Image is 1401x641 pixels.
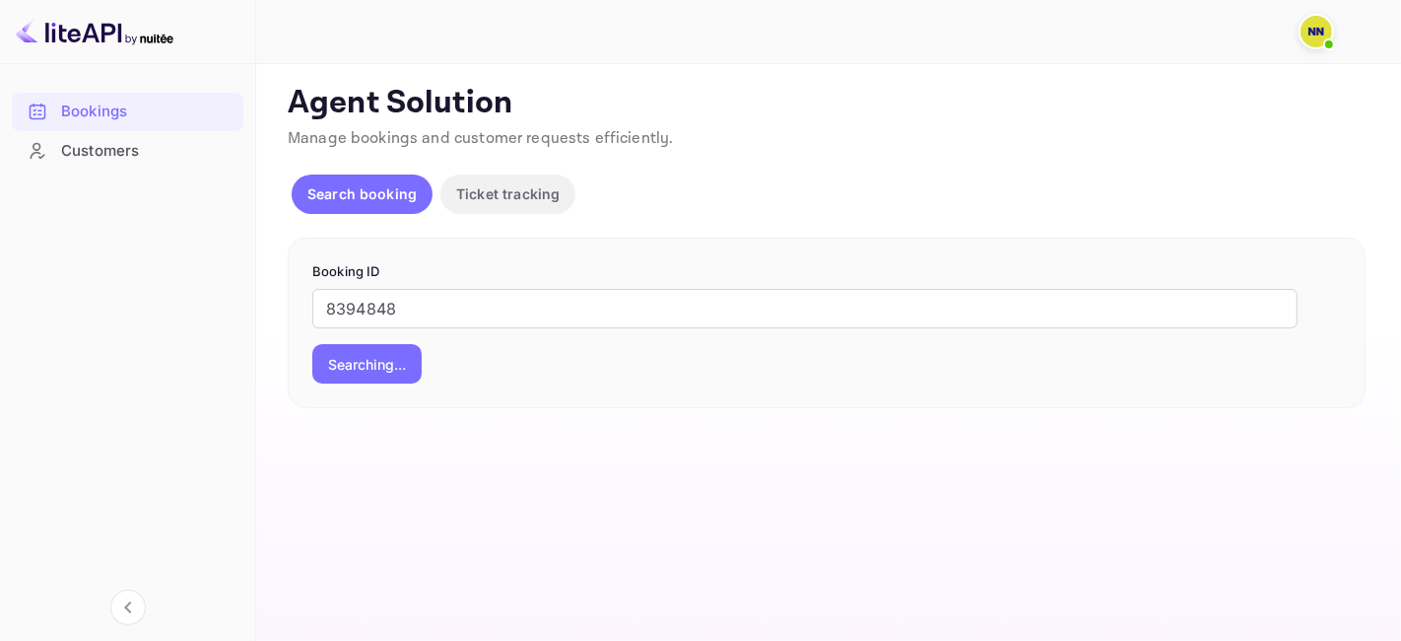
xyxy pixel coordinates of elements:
p: Booking ID [312,262,1341,282]
div: Bookings [12,93,243,131]
div: Customers [61,140,233,163]
img: N/A N/A [1301,16,1332,47]
button: Searching... [312,344,422,384]
a: Customers [12,132,243,169]
img: LiteAPI logo [16,16,173,47]
span: Manage bookings and customer requests efficiently. [288,128,674,149]
a: Bookings [12,93,243,129]
button: Collapse navigation [110,590,146,625]
input: Enter Booking ID (e.g., 63782194) [312,289,1298,328]
div: Customers [12,132,243,171]
p: Search booking [307,183,417,204]
p: Agent Solution [288,84,1366,123]
div: Bookings [61,101,233,123]
p: Ticket tracking [456,183,560,204]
